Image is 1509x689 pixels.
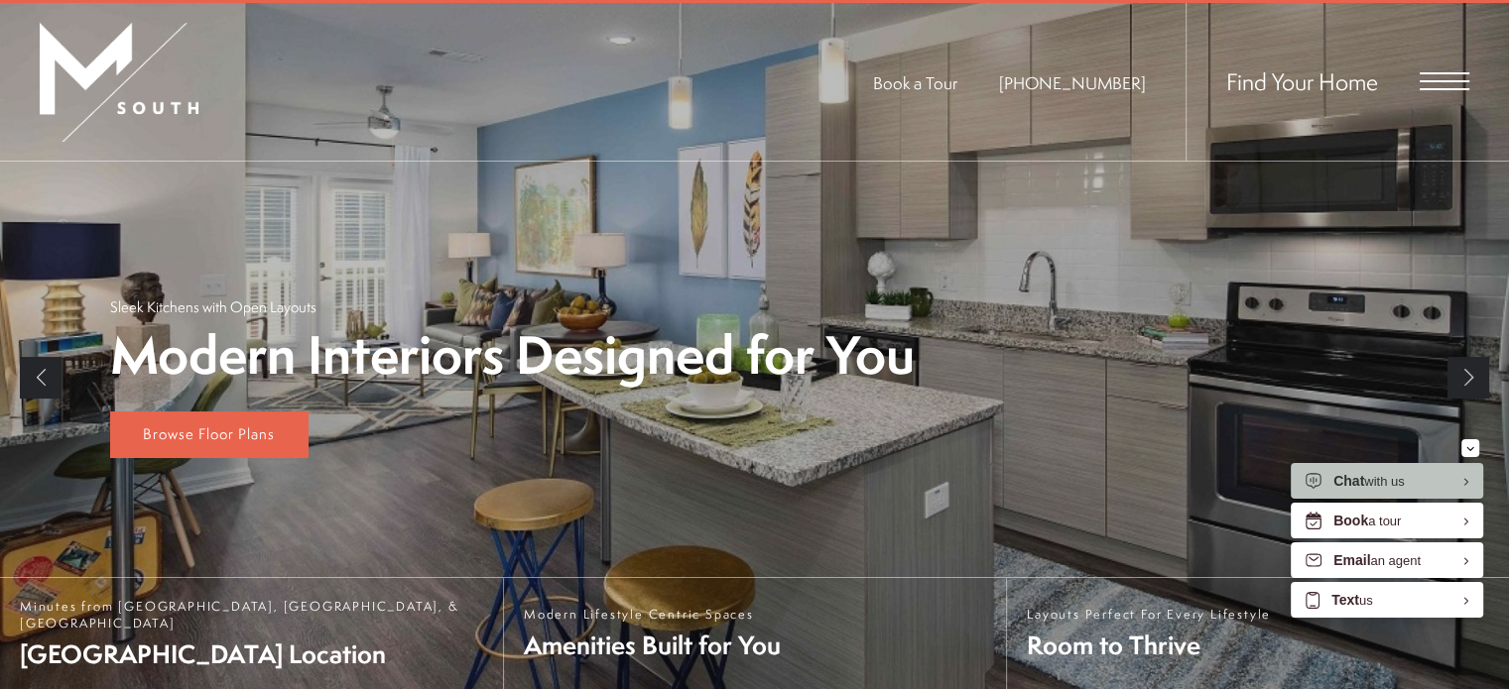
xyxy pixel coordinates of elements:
[524,606,781,623] span: Modern Lifestyle Centric Spaces
[524,628,781,662] span: Amenities Built for You
[1226,65,1378,97] a: Find Your Home
[999,71,1146,94] a: Call Us at 813-570-8014
[143,423,275,444] span: Browse Floor Plans
[1420,72,1469,90] button: Open Menu
[873,71,957,94] a: Book a Tour
[110,411,309,459] a: Browse Floor Plans
[20,598,483,632] span: Minutes from [GEOGRAPHIC_DATA], [GEOGRAPHIC_DATA], & [GEOGRAPHIC_DATA]
[999,71,1146,94] span: [PHONE_NUMBER]
[20,357,62,399] a: Previous
[110,296,316,317] p: Sleek Kitchens with Open Layouts
[40,23,198,142] img: MSouth
[20,636,483,671] span: [GEOGRAPHIC_DATA] Location
[1027,628,1271,662] span: Room to Thrive
[1027,606,1271,623] span: Layouts Perfect For Every Lifestyle
[110,327,915,384] p: Modern Interiors Designed for You
[1447,357,1489,399] a: Next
